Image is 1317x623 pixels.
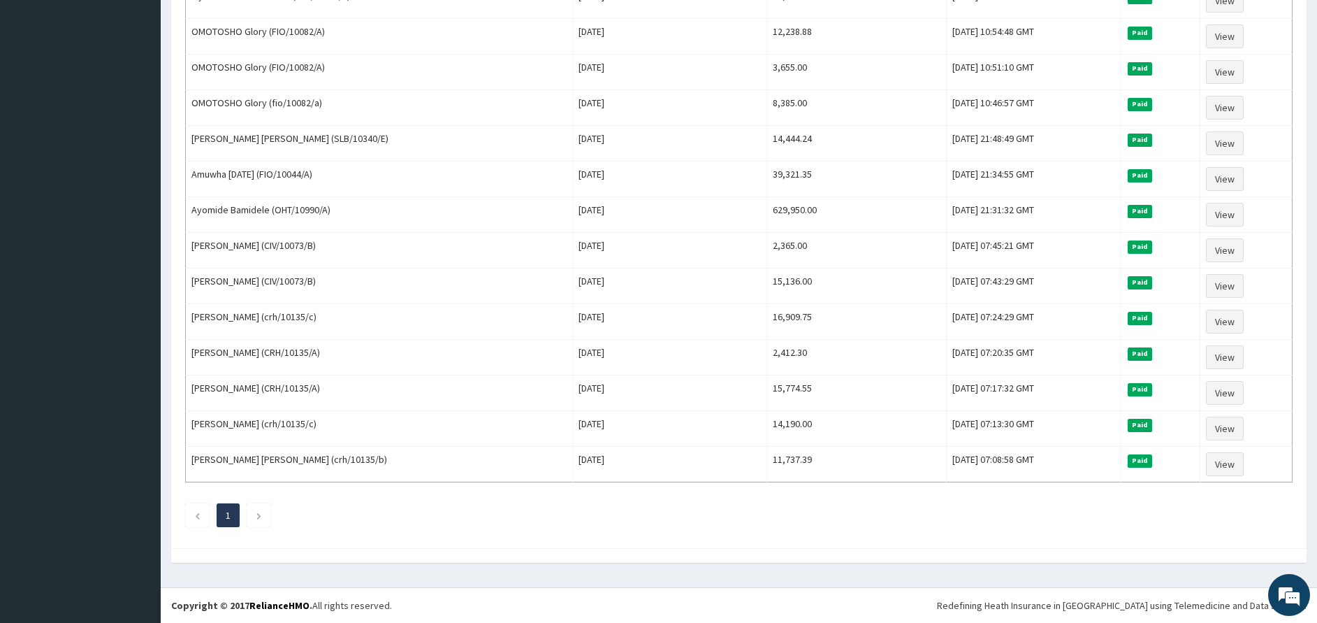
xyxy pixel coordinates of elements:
td: [DATE] [572,197,766,233]
a: View [1206,60,1244,84]
span: Paid [1128,134,1153,146]
a: View [1206,203,1244,227]
td: [DATE] [572,447,766,482]
td: [DATE] 07:20:35 GMT [947,340,1120,375]
a: View [1206,345,1244,369]
td: [DATE] [572,19,766,55]
td: [PERSON_NAME] (crh/10135/c) [186,304,573,340]
span: Paid [1128,454,1153,467]
td: 2,365.00 [766,233,947,268]
a: Page 1 is your current page [226,509,231,522]
span: Paid [1128,241,1153,253]
td: 11,737.39 [766,447,947,482]
td: 39,321.35 [766,162,947,197]
a: View [1206,381,1244,405]
td: [DATE] 07:45:21 GMT [947,233,1120,268]
td: [DATE] [572,411,766,447]
td: [DATE] 07:24:29 GMT [947,304,1120,340]
span: Paid [1128,98,1153,110]
td: [DATE] 07:08:58 GMT [947,447,1120,482]
td: [DATE] [572,55,766,90]
td: OMOTOSHO Glory (fio/10082/a) [186,90,573,126]
a: Next page [256,509,262,522]
footer: All rights reserved. [161,587,1317,623]
a: View [1206,417,1244,441]
td: 14,444.24 [766,126,947,162]
td: [PERSON_NAME] (CRH/10135/A) [186,375,573,411]
span: Paid [1128,205,1153,217]
td: [PERSON_NAME] (crh/10135/c) [186,411,573,447]
td: [DATE] [572,375,766,411]
textarea: Type your message and hit 'Enter' [7,382,266,431]
a: Previous page [194,509,201,522]
span: Paid [1128,27,1153,39]
td: 12,238.88 [766,19,947,55]
td: 3,655.00 [766,55,947,90]
td: [DATE] [572,233,766,268]
img: d_794563401_company_1708531726252_794563401 [26,70,57,105]
td: [DATE] 07:13:30 GMT [947,411,1120,447]
td: [DATE] [572,340,766,375]
td: 15,774.55 [766,375,947,411]
div: Chat with us now [73,78,235,96]
td: 8,385.00 [766,90,947,126]
td: 14,190.00 [766,411,947,447]
td: 15,136.00 [766,268,947,304]
td: 629,950.00 [766,197,947,233]
td: [DATE] 07:43:29 GMT [947,268,1120,304]
td: [PERSON_NAME] (CRH/10135/A) [186,340,573,375]
a: View [1206,238,1244,262]
td: [DATE] 10:51:10 GMT [947,55,1120,90]
td: [DATE] 07:17:32 GMT [947,375,1120,411]
a: View [1206,96,1244,120]
span: Paid [1128,276,1153,289]
a: RelianceHMO [249,599,310,612]
td: Ayomide Bamidele (OHT/10990/A) [186,197,573,233]
span: Paid [1128,419,1153,431]
a: View [1206,24,1244,48]
td: [DATE] [572,126,766,162]
td: Amuwha [DATE] (FIO/10044/A) [186,162,573,197]
strong: Copyright © 2017 . [171,599,312,612]
td: 2,412.30 [766,340,947,375]
td: [DATE] [572,268,766,304]
span: We're online! [81,176,193,317]
a: View [1206,167,1244,191]
td: [PERSON_NAME] [PERSON_NAME] (SLB/10340/E) [186,126,573,162]
td: [PERSON_NAME] (CIV/10073/B) [186,268,573,304]
td: 16,909.75 [766,304,947,340]
td: [DATE] 10:54:48 GMT [947,19,1120,55]
div: Minimize live chat window [229,7,263,41]
td: [PERSON_NAME] (CIV/10073/B) [186,233,573,268]
td: [DATE] 21:31:32 GMT [947,197,1120,233]
div: Redefining Heath Insurance in [GEOGRAPHIC_DATA] using Telemedicine and Data Science! [937,599,1307,613]
a: View [1206,131,1244,155]
td: [DATE] 10:46:57 GMT [947,90,1120,126]
td: OMOTOSHO Glory (FIO/10082/A) [186,19,573,55]
td: [DATE] 21:48:49 GMT [947,126,1120,162]
td: [PERSON_NAME] [PERSON_NAME] (crh/10135/b) [186,447,573,482]
td: [DATE] 21:34:55 GMT [947,162,1120,197]
a: View [1206,452,1244,476]
span: Paid [1128,348,1153,360]
td: [DATE] [572,90,766,126]
span: Paid [1128,312,1153,324]
a: View [1206,274,1244,298]
span: Paid [1128,383,1153,396]
a: View [1206,310,1244,334]
span: Paid [1128,169,1153,182]
td: [DATE] [572,162,766,197]
td: OMOTOSHO Glory (FIO/10082/A) [186,55,573,90]
span: Paid [1128,62,1153,75]
td: [DATE] [572,304,766,340]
